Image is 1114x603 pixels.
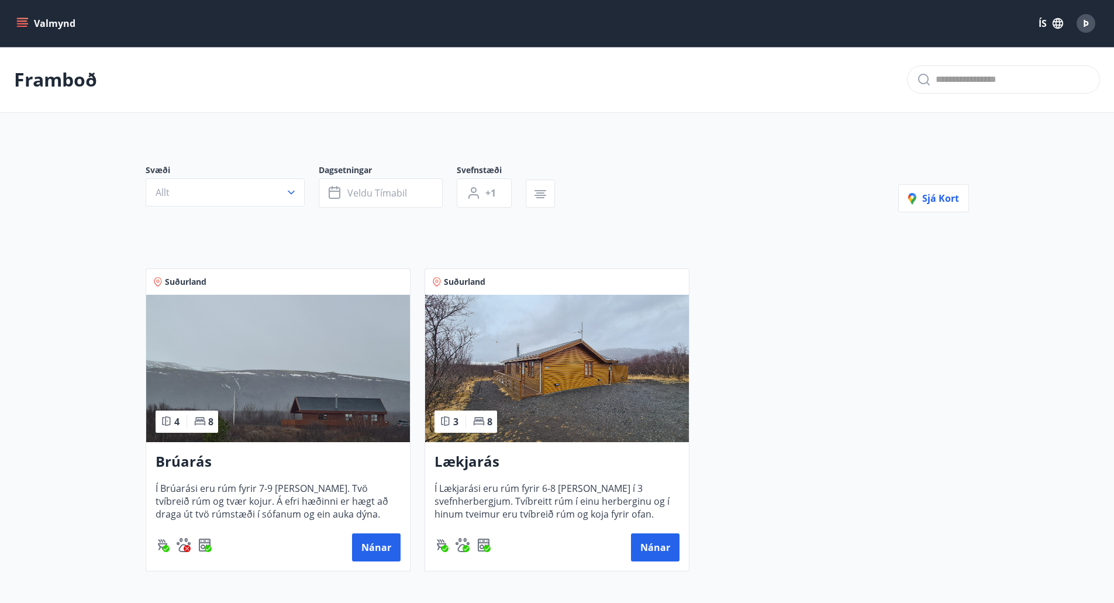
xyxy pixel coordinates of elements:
[14,13,80,34] button: menu
[319,164,457,178] span: Dagsetningar
[319,178,443,208] button: Veldu tímabil
[347,187,407,199] span: Veldu tímabil
[434,482,680,521] span: Í Lækjarási eru rúm fyrir 6-8 [PERSON_NAME] í 3 svefnherbergjum. Tvíbreitt rúm í einu herberginu ...
[156,538,170,552] div: Gasgrill
[14,67,97,92] p: Framboð
[146,178,305,206] button: Allt
[457,164,526,178] span: Svefnstæði
[631,533,680,561] button: Nánar
[156,452,401,473] h3: Brúarás
[352,533,401,561] button: Nánar
[477,538,491,552] img: 7hj2GulIrg6h11dFIpsIzg8Ak2vZaScVwTihwv8g.svg
[457,178,512,208] button: +1
[177,538,191,552] div: Gæludýr
[198,538,212,552] img: 7hj2GulIrg6h11dFIpsIzg8Ak2vZaScVwTihwv8g.svg
[487,415,492,428] span: 8
[434,538,449,552] div: Gasgrill
[453,415,458,428] span: 3
[174,415,180,428] span: 4
[156,482,401,521] span: Í Brúarási eru rúm fyrir 7-9 [PERSON_NAME]. Tvö tvíbreið rúm og tvær kojur. Á efri hæðinni er hæg...
[146,164,319,178] span: Svæði
[434,538,449,552] img: ZXjrS3QKesehq6nQAPjaRuRTI364z8ohTALB4wBr.svg
[485,187,496,199] span: +1
[208,415,213,428] span: 8
[1083,17,1089,30] span: Þ
[477,538,491,552] div: Uppþvottavél
[425,295,689,442] img: Paella dish
[198,538,212,552] div: Uppþvottavél
[434,452,680,473] h3: Lækjarás
[1072,9,1100,37] button: Þ
[456,538,470,552] img: pxcaIm5dSOV3FS4whs1soiYWTwFQvksT25a9J10C.svg
[456,538,470,552] div: Gæludýr
[898,184,969,212] button: Sjá kort
[444,276,485,288] span: Suðurland
[908,192,959,205] span: Sjá kort
[177,538,191,552] img: pxcaIm5dSOV3FS4whs1soiYWTwFQvksT25a9J10C.svg
[146,295,410,442] img: Paella dish
[156,538,170,552] img: ZXjrS3QKesehq6nQAPjaRuRTI364z8ohTALB4wBr.svg
[1032,13,1070,34] button: ÍS
[165,276,206,288] span: Suðurland
[156,186,170,199] span: Allt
